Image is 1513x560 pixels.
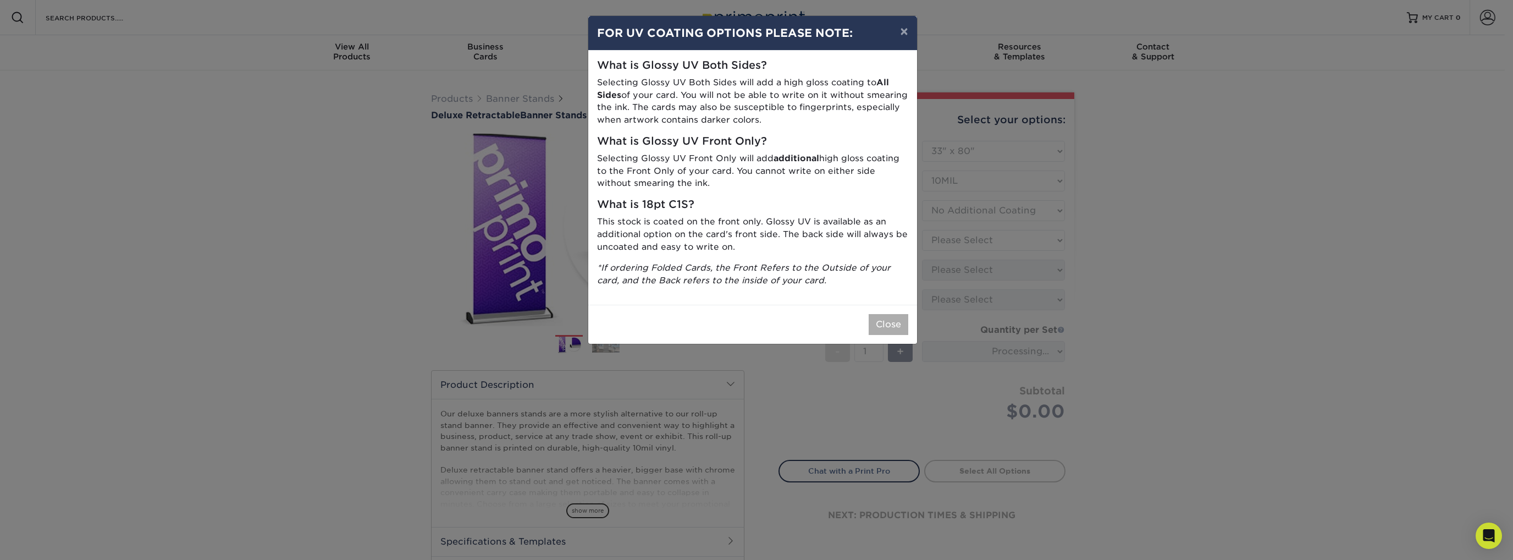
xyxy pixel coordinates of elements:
button: Close [869,314,908,335]
button: × [891,16,916,47]
i: *If ordering Folded Cards, the Front Refers to the Outside of your card, and the Back refers to t... [597,262,891,286]
strong: additional [774,153,819,163]
h4: FOR UV COATING OPTIONS PLEASE NOTE: [597,25,908,41]
div: Open Intercom Messenger [1476,523,1502,549]
p: Selecting Glossy UV Both Sides will add a high gloss coating to of your card. You will not be abl... [597,76,908,127]
h5: What is 18pt C1S? [597,199,908,211]
strong: All Sides [597,77,889,100]
h5: What is Glossy UV Both Sides? [597,59,908,72]
p: This stock is coated on the front only. Glossy UV is available as an additional option on the car... [597,216,908,253]
h5: What is Glossy UV Front Only? [597,135,908,148]
p: Selecting Glossy UV Front Only will add high gloss coating to the Front Only of your card. You ca... [597,152,908,190]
